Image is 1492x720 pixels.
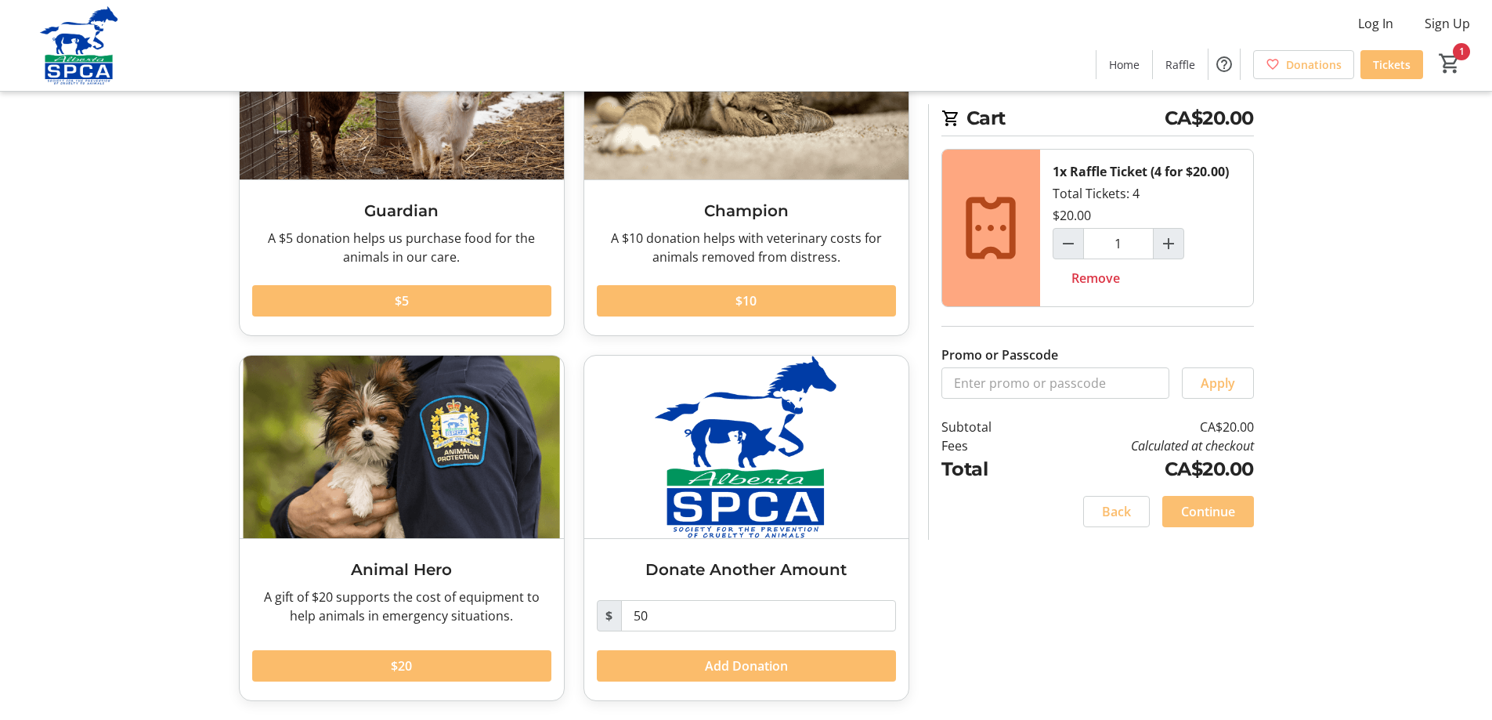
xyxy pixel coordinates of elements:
span: Continue [1181,502,1235,521]
input: Donation Amount [621,600,896,631]
a: Tickets [1360,50,1423,79]
td: Subtotal [941,418,1032,436]
div: Total Tickets: 4 [1040,150,1253,306]
div: A $10 donation helps with veterinary costs for animals removed from distress. [597,229,896,266]
a: Raffle [1153,50,1208,79]
td: Total [941,455,1032,483]
div: A $5 donation helps us purchase food for the animals in our care. [252,229,551,266]
span: Tickets [1373,56,1411,73]
td: CA$20.00 [1031,455,1253,483]
input: Enter promo or passcode [941,367,1169,399]
span: CA$20.00 [1165,104,1254,132]
h2: Cart [941,104,1254,136]
button: $20 [252,650,551,682]
span: Raffle [1165,56,1195,73]
span: Remove [1071,269,1120,288]
span: Add Donation [705,657,788,675]
button: Add Donation [597,650,896,682]
span: Sign Up [1425,14,1470,33]
button: Help [1208,49,1240,80]
input: Raffle Ticket (4 for $20.00) Quantity [1083,228,1154,259]
button: $10 [597,285,896,317]
div: 1x Raffle Ticket (4 for $20.00) [1053,162,1229,181]
span: Donations [1286,56,1342,73]
button: Increment by one [1154,229,1183,259]
span: $10 [735,291,757,310]
span: $20 [391,657,412,675]
button: Continue [1162,496,1254,527]
span: $5 [395,291,409,310]
button: Log In [1346,11,1406,36]
button: Sign Up [1412,11,1483,36]
button: Remove [1053,262,1139,294]
a: Donations [1253,50,1354,79]
span: Home [1109,56,1140,73]
label: Promo or Passcode [941,346,1058,364]
h3: Animal Hero [252,558,551,581]
h3: Guardian [252,199,551,223]
h3: Donate Another Amount [597,558,896,581]
h3: Champion [597,199,896,223]
div: $20.00 [1053,206,1091,225]
img: Animal Hero [240,356,564,538]
button: $5 [252,285,551,317]
span: Apply [1201,374,1235,393]
img: Alberta SPCA's Logo [9,6,149,85]
div: A gift of $20 supports the cost of equipment to help animals in emergency situations. [252,588,551,625]
a: Home [1096,50,1152,79]
td: Calculated at checkout [1031,436,1253,455]
span: $ [597,600,622,631]
td: Fees [941,436,1032,455]
img: Donate Another Amount [584,356,909,538]
button: Back [1083,496,1150,527]
td: CA$20.00 [1031,418,1253,436]
button: Decrement by one [1053,229,1083,259]
button: Cart [1436,49,1464,78]
span: Back [1102,502,1131,521]
button: Apply [1182,367,1254,399]
span: Log In [1358,14,1393,33]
